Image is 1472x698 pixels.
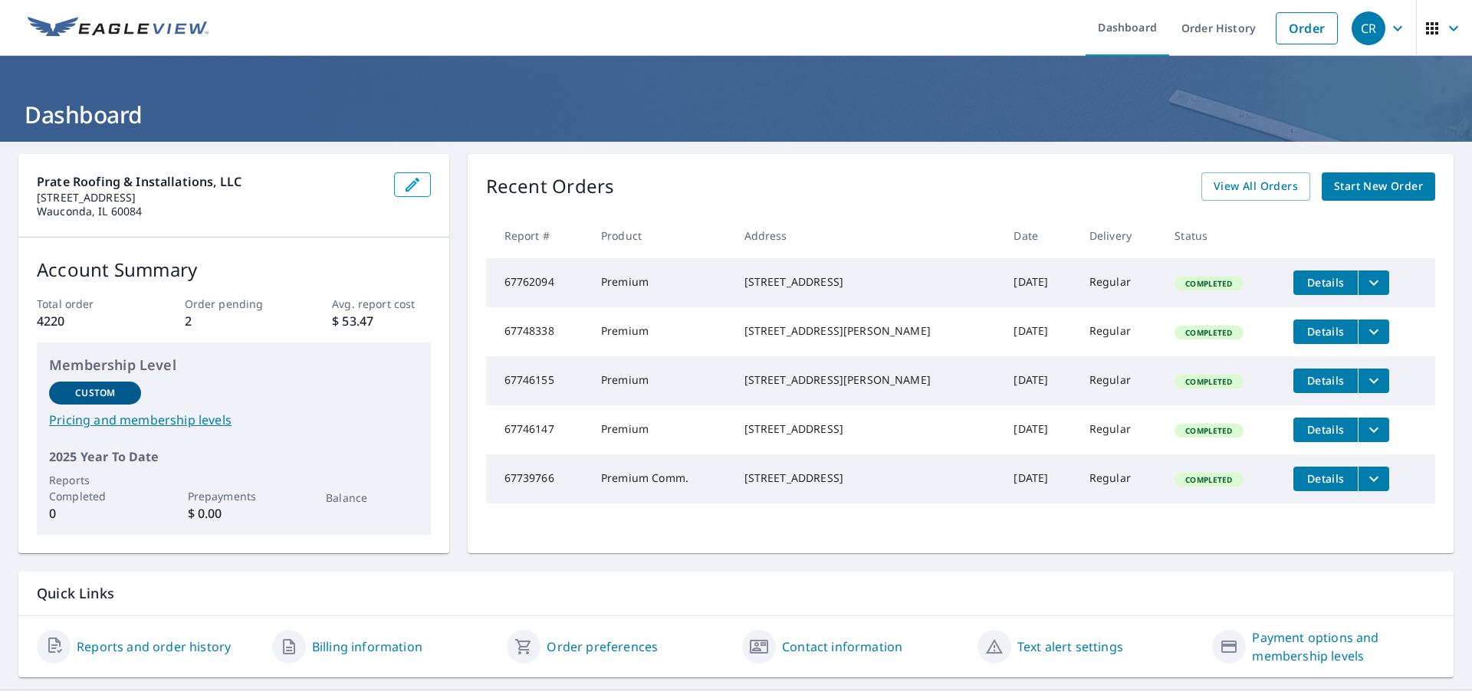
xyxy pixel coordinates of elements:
td: 67746155 [486,356,589,405]
td: Regular [1077,258,1162,307]
p: Account Summary [37,256,431,283]
td: 67739766 [486,454,589,503]
p: Total order [37,296,135,312]
button: detailsBtn-67762094 [1293,270,1358,295]
p: Wauconda, IL 60084 [37,205,382,218]
span: Completed [1176,425,1241,436]
span: Details [1303,471,1349,486]
a: Order [1276,12,1338,44]
th: Delivery [1077,213,1162,258]
a: Pricing and membership levels [49,411,419,429]
p: Reports Completed [49,472,141,504]
p: $ 0.00 [188,504,280,523]
button: detailsBtn-67739766 [1293,467,1358,491]
p: Membership Level [49,355,419,375]
td: Premium [589,258,732,307]
td: Regular [1077,405,1162,454]
a: Text alert settings [1017,637,1123,656]
a: Reports and order history [77,637,231,656]
th: Product [589,213,732,258]
td: Regular [1077,356,1162,405]
span: Details [1303,373,1349,388]
a: Order preferences [547,637,658,656]
div: [STREET_ADDRESS] [744,274,990,290]
button: filesDropdownBtn-67748338 [1358,320,1389,344]
p: Custom [75,386,115,400]
span: Details [1303,422,1349,437]
button: filesDropdownBtn-67746155 [1358,369,1389,393]
p: 0 [49,504,141,523]
button: detailsBtn-67748338 [1293,320,1358,344]
button: detailsBtn-67746155 [1293,369,1358,393]
td: [DATE] [1001,356,1076,405]
p: [STREET_ADDRESS] [37,191,382,205]
p: Avg. report cost [332,296,430,312]
div: [STREET_ADDRESS][PERSON_NAME] [744,323,990,339]
p: $ 53.47 [332,312,430,330]
button: detailsBtn-67746147 [1293,418,1358,442]
p: 2025 Year To Date [49,447,419,466]
a: View All Orders [1201,172,1310,201]
td: Regular [1077,454,1162,503]
span: Completed [1176,474,1241,485]
span: Completed [1176,376,1241,387]
p: Order pending [185,296,283,312]
span: Completed [1176,327,1241,338]
span: Details [1303,324,1349,339]
td: Premium [589,307,732,356]
button: filesDropdownBtn-67746147 [1358,418,1389,442]
span: Start New Order [1334,177,1423,196]
div: CR [1352,11,1385,45]
a: Start New Order [1322,172,1435,201]
div: [STREET_ADDRESS] [744,421,990,437]
th: Report # [486,213,589,258]
td: 67746147 [486,405,589,454]
a: Billing information [312,637,422,656]
p: 4220 [37,312,135,330]
p: Quick Links [37,584,1435,603]
a: Contact information [782,637,902,656]
td: [DATE] [1001,405,1076,454]
th: Status [1162,213,1281,258]
button: filesDropdownBtn-67739766 [1358,467,1389,491]
div: [STREET_ADDRESS] [744,470,990,486]
p: Prate Roofing & Installations, LLC [37,172,382,191]
td: Regular [1077,307,1162,356]
p: Prepayments [188,488,280,504]
p: Balance [326,490,418,506]
p: 2 [185,312,283,330]
td: Premium Comm. [589,454,732,503]
td: 67762094 [486,258,589,307]
th: Date [1001,213,1076,258]
td: [DATE] [1001,258,1076,307]
td: Premium [589,405,732,454]
button: filesDropdownBtn-67762094 [1358,270,1389,295]
td: [DATE] [1001,454,1076,503]
div: [STREET_ADDRESS][PERSON_NAME] [744,372,990,388]
td: 67748338 [486,307,589,356]
p: Recent Orders [486,172,615,201]
h1: Dashboard [18,99,1454,130]
span: Details [1303,275,1349,290]
span: Completed [1176,278,1241,289]
th: Address [732,213,1002,258]
a: Payment options and membership levels [1252,628,1435,665]
td: Premium [589,356,732,405]
img: EV Logo [28,17,209,40]
td: [DATE] [1001,307,1076,356]
span: View All Orders [1214,177,1298,196]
